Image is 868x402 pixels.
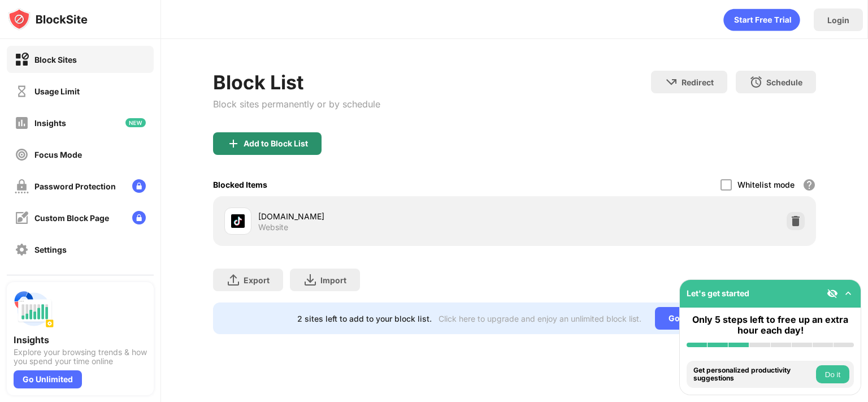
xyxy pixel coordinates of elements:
div: Redirect [682,77,714,87]
img: time-usage-off.svg [15,84,29,98]
div: Website [258,222,288,232]
div: Password Protection [34,181,116,191]
img: about-off.svg [15,274,29,288]
img: insights-off.svg [15,116,29,130]
div: Focus Mode [34,150,82,159]
div: Explore your browsing trends & how you spend your time online [14,348,147,366]
img: omni-setup-toggle.svg [843,288,854,299]
div: Custom Block Page [34,213,109,223]
div: Export [244,275,270,285]
div: Only 5 steps left to free up an extra hour each day! [687,314,854,336]
img: lock-menu.svg [132,179,146,193]
img: eye-not-visible.svg [827,288,838,299]
img: new-icon.svg [125,118,146,127]
img: settings-off.svg [15,243,29,257]
div: Login [827,15,849,25]
div: Go Unlimited [655,307,732,330]
img: block-on.svg [15,53,29,67]
div: Block Sites [34,55,77,64]
div: 2 sites left to add to your block list. [297,314,432,323]
div: Schedule [766,77,802,87]
button: Do it [816,365,849,383]
div: Get personalized productivity suggestions [693,366,813,383]
img: password-protection-off.svg [15,179,29,193]
div: Let's get started [687,288,749,298]
div: Blocked Items [213,180,267,189]
div: Go Unlimited [14,370,82,388]
img: push-insights.svg [14,289,54,330]
div: Whitelist mode [737,180,795,189]
div: Settings [34,245,67,254]
div: animation [723,8,800,31]
div: Usage Limit [34,87,80,96]
div: Add to Block List [244,139,308,148]
div: Block List [213,71,380,94]
div: Insights [34,118,66,128]
div: [DOMAIN_NAME] [258,210,514,222]
img: customize-block-page-off.svg [15,211,29,225]
img: focus-off.svg [15,148,29,162]
div: Click here to upgrade and enjoy an unlimited block list. [439,314,641,323]
img: logo-blocksite.svg [8,8,88,31]
img: favicons [231,214,245,228]
div: Insights [14,334,147,345]
div: Import [320,275,346,285]
div: Block sites permanently or by schedule [213,98,380,110]
img: lock-menu.svg [132,211,146,224]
